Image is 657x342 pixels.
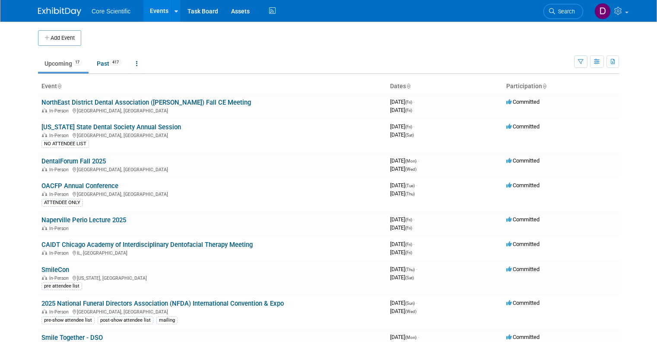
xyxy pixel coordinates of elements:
span: - [413,216,415,223]
img: In-Person Event [42,226,47,230]
span: In-Person [49,250,71,256]
span: Committed [506,182,540,189]
img: In-Person Event [42,192,47,196]
div: IL, [GEOGRAPHIC_DATA] [41,249,383,256]
img: In-Person Event [42,275,47,280]
span: Committed [506,334,540,340]
img: Danielle Wiesemann [594,3,611,19]
span: (Wed) [405,167,416,172]
a: Sort by Participation Type [542,83,546,89]
span: Search [555,8,575,15]
img: In-Person Event [42,167,47,171]
span: [DATE] [390,123,415,130]
span: [DATE] [390,266,417,272]
span: - [416,266,417,272]
div: [GEOGRAPHIC_DATA], [GEOGRAPHIC_DATA] [41,308,383,315]
span: In-Person [49,133,71,138]
img: In-Person Event [42,108,47,112]
a: Past417 [90,55,128,72]
span: [DATE] [390,308,416,314]
span: (Fri) [405,100,412,105]
a: Upcoming17 [38,55,89,72]
span: (Fri) [405,108,412,113]
span: - [413,123,415,130]
span: Committed [506,266,540,272]
span: In-Person [49,309,71,315]
span: - [418,334,419,340]
button: Add Event [38,30,81,46]
a: Sort by Start Date [406,83,410,89]
span: Core Scientific [92,8,130,15]
div: pre attendee list [41,282,82,290]
div: [GEOGRAPHIC_DATA], [GEOGRAPHIC_DATA] [41,131,383,138]
span: Committed [506,216,540,223]
span: (Fri) [405,125,412,129]
span: - [418,157,419,164]
span: (Wed) [405,309,416,314]
div: [GEOGRAPHIC_DATA], [GEOGRAPHIC_DATA] [41,107,383,114]
span: 17 [73,59,82,66]
a: CAIDT Chicago Academy of Interdisciplinary Dentofacial Therapy Meeting [41,241,253,249]
span: [DATE] [390,216,415,223]
div: [US_STATE], [GEOGRAPHIC_DATA] [41,274,383,281]
span: 417 [110,59,121,66]
div: NO ATTENDEE LIST [41,140,89,148]
span: [DATE] [390,300,417,306]
div: mailing [156,316,178,324]
a: [US_STATE] State Dental Society Annual Session [41,123,181,131]
span: - [413,241,415,247]
a: 2025 National Funeral Directors Association (NFDA) International Convention & Expo [41,300,284,307]
span: Committed [506,123,540,130]
span: Committed [506,300,540,306]
span: [DATE] [390,274,414,281]
a: DentalForum Fall 2025 [41,157,106,165]
span: [DATE] [390,190,415,197]
span: [DATE] [390,107,412,113]
a: Naperville Perio Lecture 2025 [41,216,126,224]
span: (Fri) [405,250,412,255]
div: pre-show attendee list [41,316,95,324]
span: In-Person [49,108,71,114]
span: (Fri) [405,242,412,247]
a: Smile Together - DSO [41,334,103,342]
span: Committed [506,157,540,164]
span: (Thu) [405,192,415,196]
span: [DATE] [390,224,412,231]
span: [DATE] [390,166,416,172]
span: (Thu) [405,267,415,272]
div: ATTENDEE ONLY [41,199,83,207]
span: In-Person [49,275,71,281]
a: NorthEast District Dental Association ([PERSON_NAME]) Fall CE Meeting [41,99,251,106]
span: - [416,182,417,189]
span: In-Person [49,167,71,173]
a: Search [543,4,583,19]
span: [DATE] [390,334,419,340]
span: (Tue) [405,183,415,188]
span: [DATE] [390,249,412,256]
span: [DATE] [390,241,415,247]
span: Committed [506,241,540,247]
span: (Sun) [405,301,415,306]
a: Sort by Event Name [57,83,61,89]
img: ExhibitDay [38,7,81,16]
span: Committed [506,99,540,105]
img: In-Person Event [42,133,47,137]
span: [DATE] [390,182,417,189]
span: In-Person [49,192,71,197]
div: post-show attendee list [98,316,153,324]
span: (Fri) [405,226,412,230]
span: (Mon) [405,159,416,163]
th: Participation [503,79,619,94]
span: In-Person [49,226,71,231]
span: (Fri) [405,217,412,222]
a: OACFP Annual Conference [41,182,118,190]
th: Dates [387,79,503,94]
div: [GEOGRAPHIC_DATA], [GEOGRAPHIC_DATA] [41,166,383,173]
img: In-Person Event [42,309,47,313]
span: (Mon) [405,335,416,340]
span: (Sat) [405,133,414,137]
span: [DATE] [390,131,414,138]
img: In-Person Event [42,250,47,255]
span: - [416,300,417,306]
span: (Sat) [405,275,414,280]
